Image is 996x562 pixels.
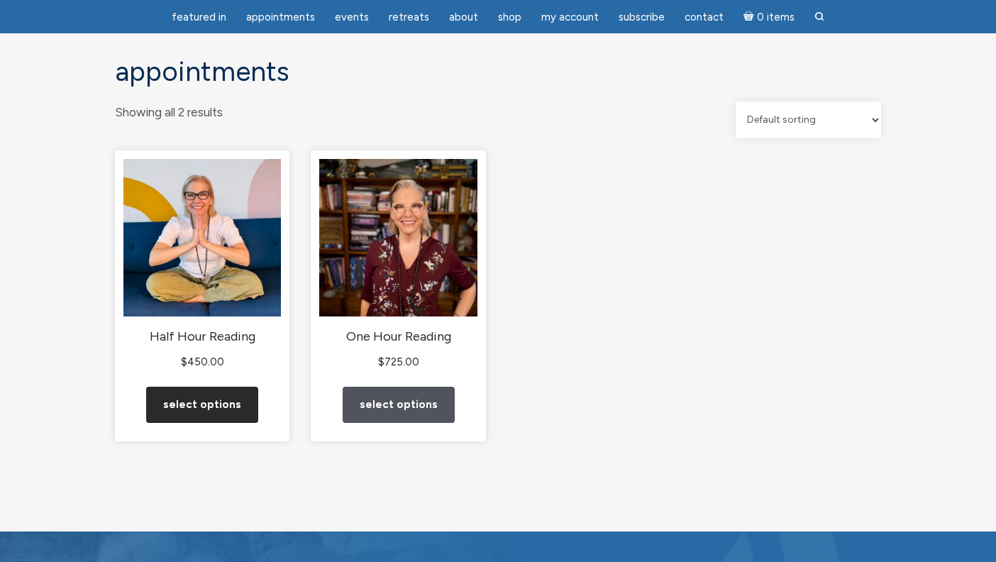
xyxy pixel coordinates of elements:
span: Subscribe [619,11,665,23]
a: One Hour Reading $725.00 [319,159,477,371]
a: Retreats [380,4,438,31]
bdi: 450.00 [181,356,224,368]
span: About [449,11,478,23]
a: Contact [676,4,732,31]
span: $ [378,356,384,368]
a: Half Hour Reading $450.00 [123,159,281,371]
h2: One Hour Reading [319,329,477,346]
a: Cart0 items [735,2,803,31]
span: Appointments [246,11,315,23]
span: featured in [172,11,226,23]
a: Add to cart: “Half Hour Reading” [146,387,258,423]
span: Events [335,11,369,23]
span: Contact [685,11,724,23]
a: Events [326,4,377,31]
a: Shop [489,4,530,31]
img: One Hour Reading [319,159,477,316]
h1: Appointments [115,57,881,87]
img: Half Hour Reading [123,159,281,316]
span: 0 items [757,12,795,23]
a: Subscribe [610,4,673,31]
span: Retreats [389,11,429,23]
span: Shop [498,11,521,23]
a: Appointments [238,4,323,31]
a: Add to cart: “One Hour Reading” [343,387,455,423]
select: Shop order [736,101,881,138]
a: featured in [163,4,235,31]
a: About [441,4,487,31]
p: Showing all 2 results [115,101,223,123]
span: $ [181,356,187,368]
i: Cart [743,11,757,23]
span: My Account [541,11,599,23]
h2: Half Hour Reading [123,329,281,346]
a: My Account [533,4,607,31]
bdi: 725.00 [378,356,419,368]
